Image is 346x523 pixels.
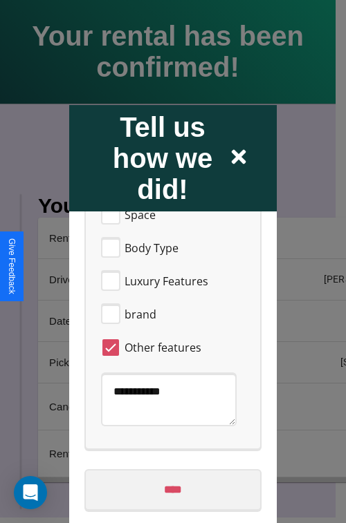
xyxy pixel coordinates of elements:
h2: Tell us how we did! [97,111,228,205]
div: Give Feedback [7,238,17,294]
span: Body Type [125,239,179,256]
span: Space [125,206,156,222]
span: Luxury Features [125,272,208,289]
span: brand [125,305,156,322]
div: Open Intercom Messenger [14,476,47,509]
span: Other features [125,339,201,355]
